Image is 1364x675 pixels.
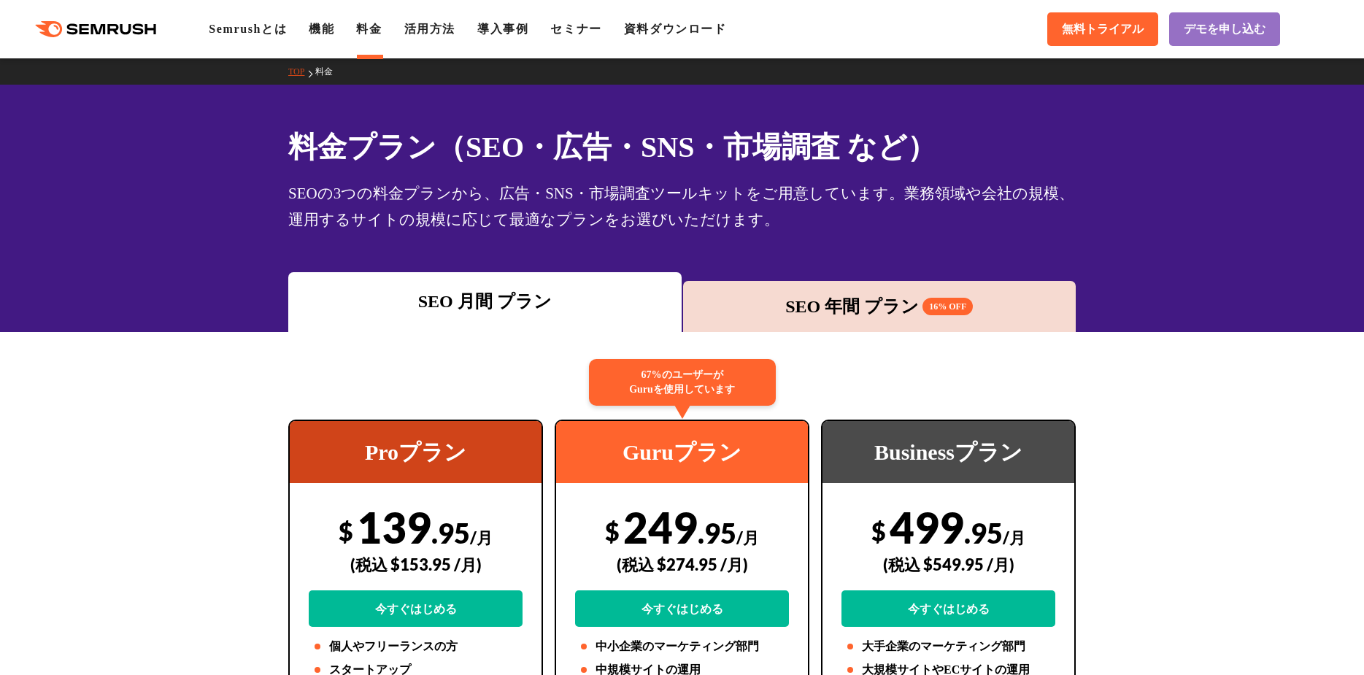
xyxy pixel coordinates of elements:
h1: 料金プラン（SEO・広告・SNS・市場調査 など） [288,126,1076,169]
div: SEOの3つの料金プランから、広告・SNS・市場調査ツールキットをご用意しています。業務領域や会社の規模、運用するサイトの規模に応じて最適なプランをお選びいただけます。 [288,180,1076,233]
li: 中小企業のマーケティング部門 [575,638,789,655]
a: 今すぐはじめる [309,590,523,627]
span: $ [871,516,886,546]
a: TOP [288,66,315,77]
span: 16% OFF [922,298,973,315]
div: Proプラン [290,421,542,483]
a: セミナー [550,23,601,35]
div: 67%のユーザーが Guruを使用しています [589,359,776,406]
span: /月 [1003,528,1025,547]
span: .95 [964,516,1003,549]
span: .95 [698,516,736,549]
span: デモを申し込む [1184,22,1265,37]
span: $ [605,516,620,546]
div: (税込 $274.95 /月) [575,539,789,590]
div: 139 [309,501,523,627]
span: 無料トライアル [1062,22,1144,37]
li: 大手企業のマーケティング部門 [841,638,1055,655]
a: Semrushとは [209,23,287,35]
a: 無料トライアル [1047,12,1158,46]
span: $ [339,516,353,546]
span: .95 [431,516,470,549]
div: SEO 月間 プラン [296,288,674,315]
a: 今すぐはじめる [841,590,1055,627]
li: 個人やフリーランスの方 [309,638,523,655]
div: 249 [575,501,789,627]
a: 料金 [356,23,382,35]
div: (税込 $153.95 /月) [309,539,523,590]
span: /月 [470,528,493,547]
a: 料金 [315,66,344,77]
div: (税込 $549.95 /月) [841,539,1055,590]
a: デモを申し込む [1169,12,1280,46]
span: /月 [736,528,759,547]
a: 機能 [309,23,334,35]
a: 導入事例 [477,23,528,35]
div: Businessプラン [822,421,1074,483]
a: 資料ダウンロード [624,23,727,35]
div: 499 [841,501,1055,627]
div: SEO 年間 プラン [690,293,1069,320]
div: Guruプラン [556,421,808,483]
a: 今すぐはじめる [575,590,789,627]
a: 活用方法 [404,23,455,35]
